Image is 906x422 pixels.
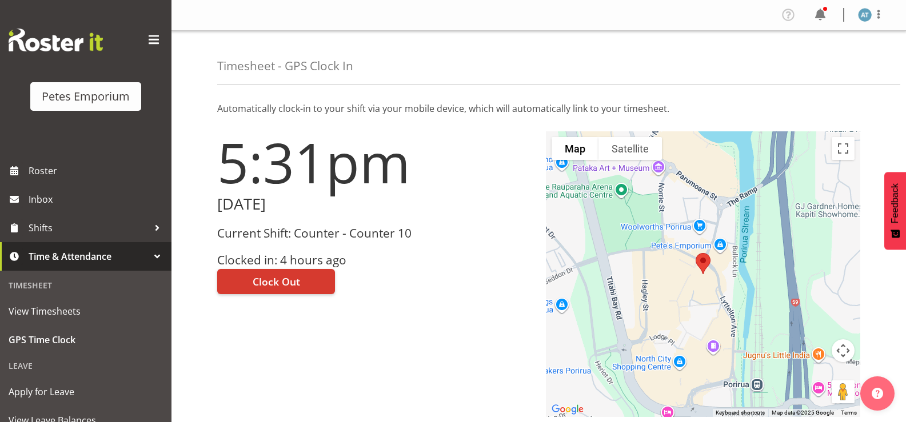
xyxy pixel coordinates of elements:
span: Time & Attendance [29,248,149,265]
p: Automatically clock-in to your shift via your mobile device, which will automatically link to you... [217,102,860,115]
span: Apply for Leave [9,383,163,400]
button: Keyboard shortcuts [716,409,765,417]
img: help-xxl-2.png [872,388,883,399]
span: GPS Time Clock [9,331,163,348]
span: Inbox [29,191,166,208]
button: Feedback - Show survey [884,172,906,250]
img: Rosterit website logo [9,29,103,51]
h3: Clocked in: 4 hours ago [217,254,532,267]
div: Timesheet [3,274,169,297]
span: Map data ©2025 Google [772,409,834,416]
img: alex-micheal-taniwha5364.jpg [858,8,872,22]
h4: Timesheet - GPS Clock In [217,59,353,73]
span: Clock Out [253,274,300,289]
button: Toggle fullscreen view [832,137,855,160]
span: Roster [29,162,166,179]
h3: Current Shift: Counter - Counter 10 [217,227,532,240]
button: Show street map [552,137,598,160]
img: Google [549,402,586,417]
button: Drag Pegman onto the map to open Street View [832,380,855,403]
span: Feedback [890,183,900,223]
button: Show satellite imagery [598,137,662,160]
div: Petes Emporium [42,88,130,105]
span: Shifts [29,219,149,236]
button: Clock Out [217,269,335,294]
h2: [DATE] [217,195,532,213]
button: Map camera controls [832,339,855,362]
a: GPS Time Clock [3,325,169,354]
a: Terms (opens in new tab) [841,409,857,416]
a: View Timesheets [3,297,169,325]
div: Leave [3,354,169,377]
span: View Timesheets [9,303,163,320]
a: Open this area in Google Maps (opens a new window) [549,402,586,417]
a: Apply for Leave [3,377,169,406]
h1: 5:31pm [217,131,532,193]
